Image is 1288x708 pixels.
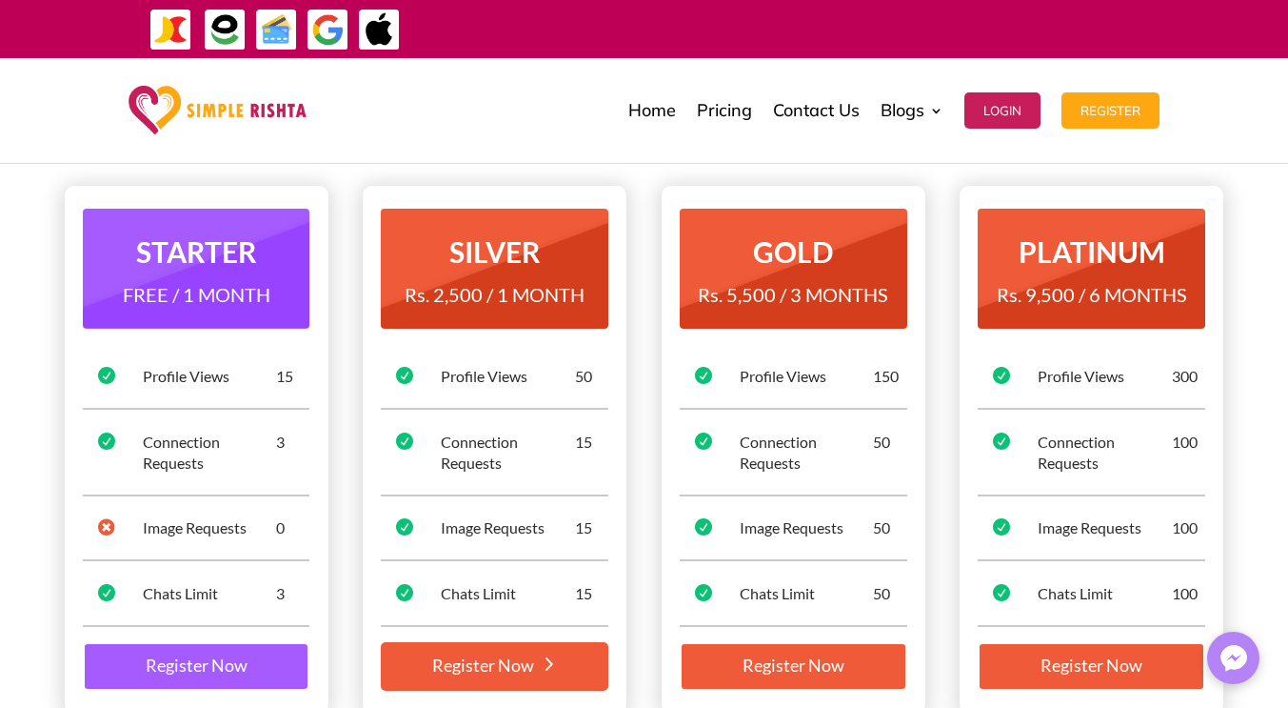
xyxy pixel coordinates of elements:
[964,92,1040,129] button: Login
[698,283,888,306] span: Rs. 5,500 / 3 MONTHS
[204,9,247,51] img: EasyPaisa-icon
[381,642,608,692] a: Register Now
[993,433,1010,450] span: 
[98,518,115,536] span: 
[740,432,874,474] div: Connection Requests
[1061,92,1159,129] button: Register
[964,63,1040,158] a: Login
[449,234,541,269] strong: SILVER
[405,283,585,306] span: Rs. 2,500 / 1 MONTH
[396,518,413,536] span: 
[1038,432,1172,474] div: Connection Requests
[978,642,1205,692] a: Register Now
[396,584,413,601] span: 
[695,518,712,536] span: 
[441,366,575,387] div: Profile Views
[307,9,349,51] img: GooglePay-icon
[123,283,270,306] span: FREE / 1 MONTH
[753,234,833,269] strong: GOLD
[1038,583,1172,604] div: Chats Limit
[255,9,298,51] img: Credit Cards
[358,9,401,51] img: ApplePay-icon
[993,367,1010,384] span: 
[143,517,277,538] div: Image Requests
[740,583,874,604] div: Chats Limit
[993,518,1010,536] span: 
[680,642,907,692] a: Register Now
[143,432,277,474] div: Connection Requests
[149,9,192,51] img: JazzCash-icon
[1019,234,1165,269] strong: PLATINUM
[695,584,712,601] span: 
[740,366,874,387] div: Profile Views
[143,366,277,387] div: Profile Views
[98,433,115,450] span: 
[98,367,115,384] span: 
[997,283,1187,306] span: Rs. 9,500 / 6 MONTHS
[773,63,860,158] a: Contact Us
[441,583,575,604] div: Chats Limit
[98,584,115,601] span: 
[697,63,752,158] a: Pricing
[628,63,676,158] a: Home
[740,517,874,538] div: Image Requests
[1038,366,1172,387] div: Profile Views
[1038,517,1172,538] div: Image Requests
[143,583,277,604] div: Chats Limit
[881,63,943,158] a: Blogs
[695,367,712,384] span: 
[993,584,1010,601] span: 
[1061,63,1159,158] a: Register
[441,517,575,538] div: Image Requests
[441,432,575,474] div: Connection Requests
[83,642,310,692] a: Register Now
[136,234,257,269] strong: STARTER
[695,433,712,450] span: 
[1215,639,1253,678] img: Messenger
[396,433,413,450] span: 
[396,367,413,384] span: 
